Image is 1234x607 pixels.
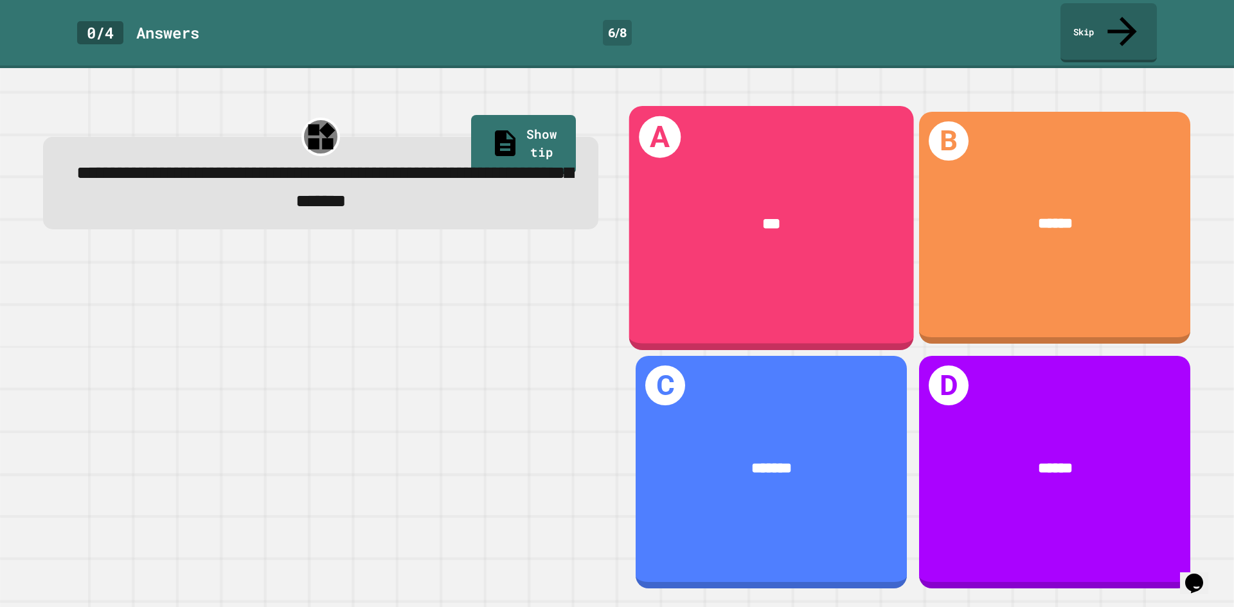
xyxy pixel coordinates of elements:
div: Answer s [136,21,199,44]
h1: B [929,121,969,161]
div: 6 / 8 [603,20,632,46]
h1: D [929,365,969,405]
iframe: chat widget [1180,556,1221,594]
div: 0 / 4 [77,21,123,44]
h1: A [639,116,681,157]
a: Show tip [471,115,576,174]
a: Skip [1060,3,1157,62]
h1: C [645,365,685,405]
